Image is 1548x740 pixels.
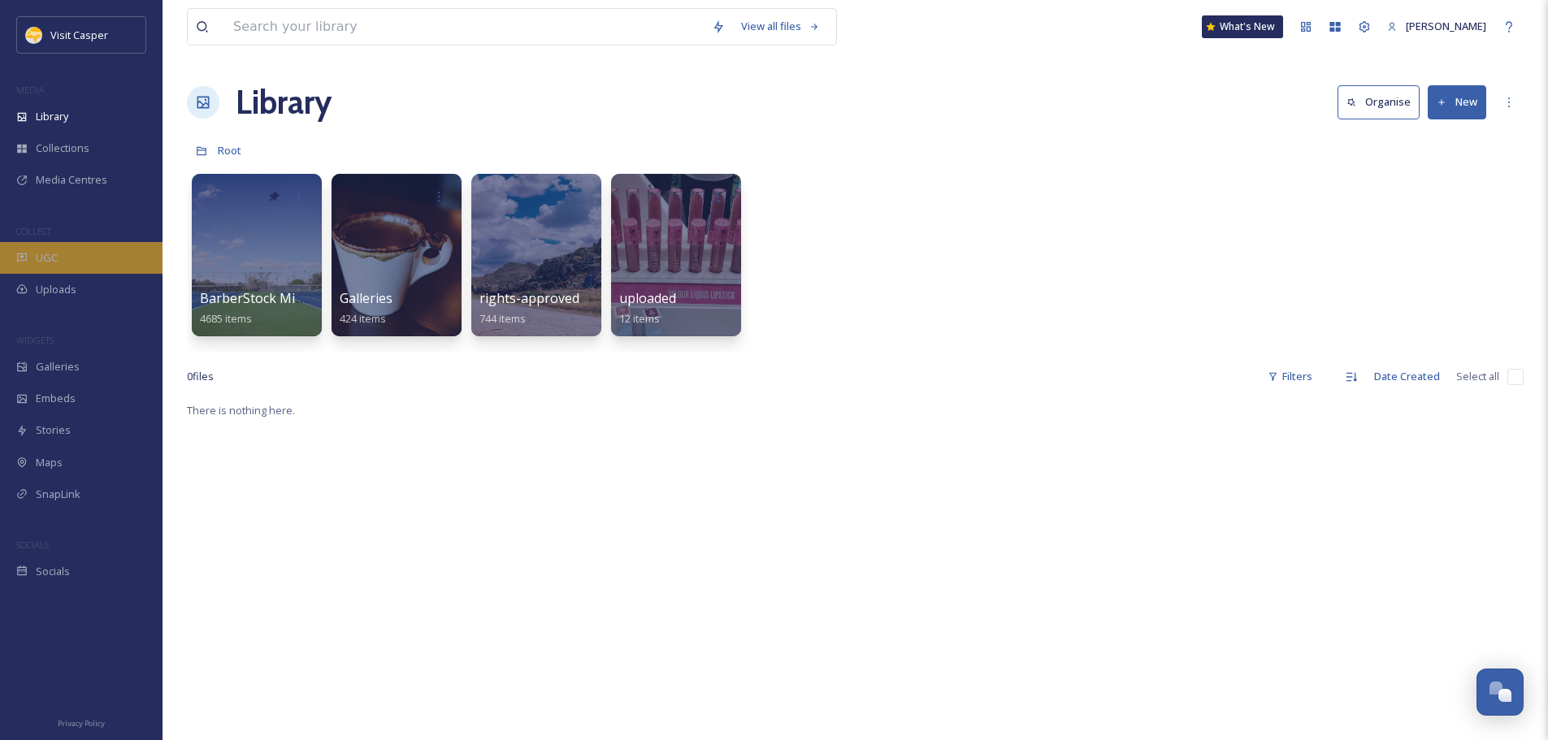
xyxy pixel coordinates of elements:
[340,291,392,326] a: Galleries424 items
[36,109,68,124] span: Library
[36,391,76,406] span: Embeds
[36,359,80,374] span: Galleries
[1260,361,1320,392] div: Filters
[200,289,340,307] span: BarberStock Migration
[16,334,54,346] span: WIDGETS
[36,141,89,156] span: Collections
[26,27,42,43] img: 155780.jpg
[36,455,63,470] span: Maps
[733,11,828,42] a: View all files
[236,78,332,127] a: Library
[1379,11,1494,42] a: [PERSON_NAME]
[36,487,80,502] span: SnapLink
[36,564,70,579] span: Socials
[187,403,295,418] span: There is nothing here.
[200,291,340,326] a: BarberStock Migration4685 items
[479,311,526,326] span: 744 items
[58,712,105,732] a: Privacy Policy
[36,422,71,438] span: Stories
[36,172,107,188] span: Media Centres
[1338,85,1420,119] button: Organise
[16,539,49,551] span: SOCIALS
[16,225,51,237] span: COLLECT
[1428,85,1486,119] button: New
[619,291,676,326] a: uploaded12 items
[1456,369,1499,384] span: Select all
[187,369,214,384] span: 0 file s
[50,28,108,42] span: Visit Casper
[36,250,58,266] span: UGC
[1406,19,1486,33] span: [PERSON_NAME]
[1366,361,1448,392] div: Date Created
[619,311,660,326] span: 12 items
[36,282,76,297] span: Uploads
[200,311,252,326] span: 4685 items
[619,289,676,307] span: uploaded
[1476,669,1524,716] button: Open Chat
[225,9,704,45] input: Search your library
[479,289,579,307] span: rights-approved
[58,718,105,729] span: Privacy Policy
[479,291,579,326] a: rights-approved744 items
[340,289,392,307] span: Galleries
[340,311,386,326] span: 424 items
[16,84,45,96] span: MEDIA
[218,143,241,158] span: Root
[1338,85,1428,119] a: Organise
[218,141,241,160] a: Root
[1202,15,1283,38] a: What's New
